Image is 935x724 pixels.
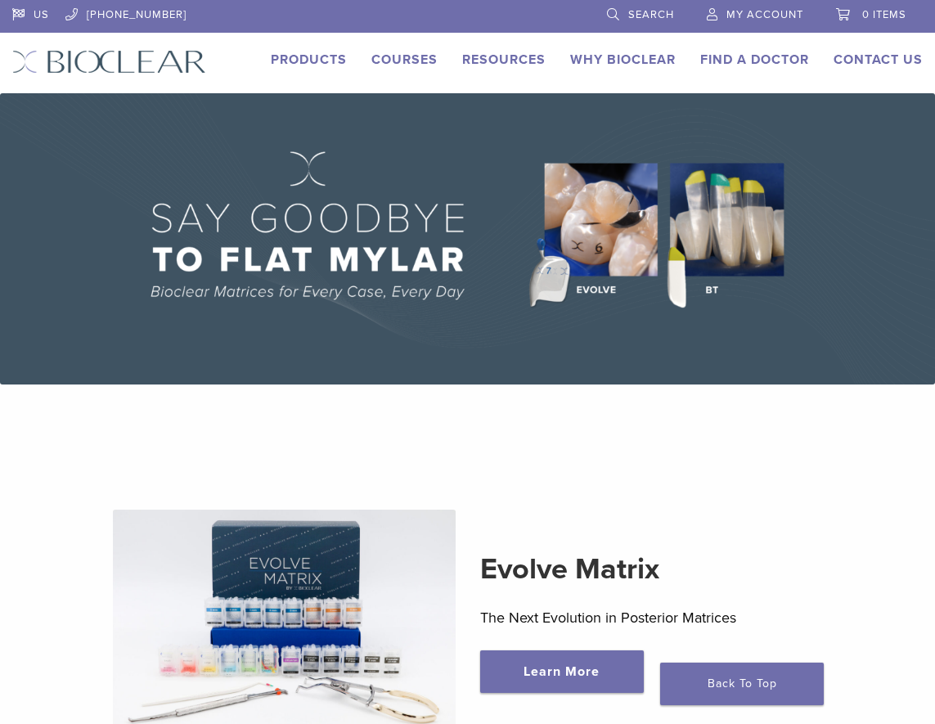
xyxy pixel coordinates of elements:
[271,52,347,68] a: Products
[480,605,823,630] p: The Next Evolution in Posterior Matrices
[726,8,803,21] span: My Account
[834,52,923,68] a: Contact Us
[12,50,206,74] img: Bioclear
[570,52,676,68] a: Why Bioclear
[628,8,674,21] span: Search
[480,650,644,693] a: Learn More
[371,52,438,68] a: Courses
[480,550,823,589] h2: Evolve Matrix
[462,52,546,68] a: Resources
[700,52,809,68] a: Find A Doctor
[660,663,824,705] a: Back To Top
[862,8,906,21] span: 0 items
